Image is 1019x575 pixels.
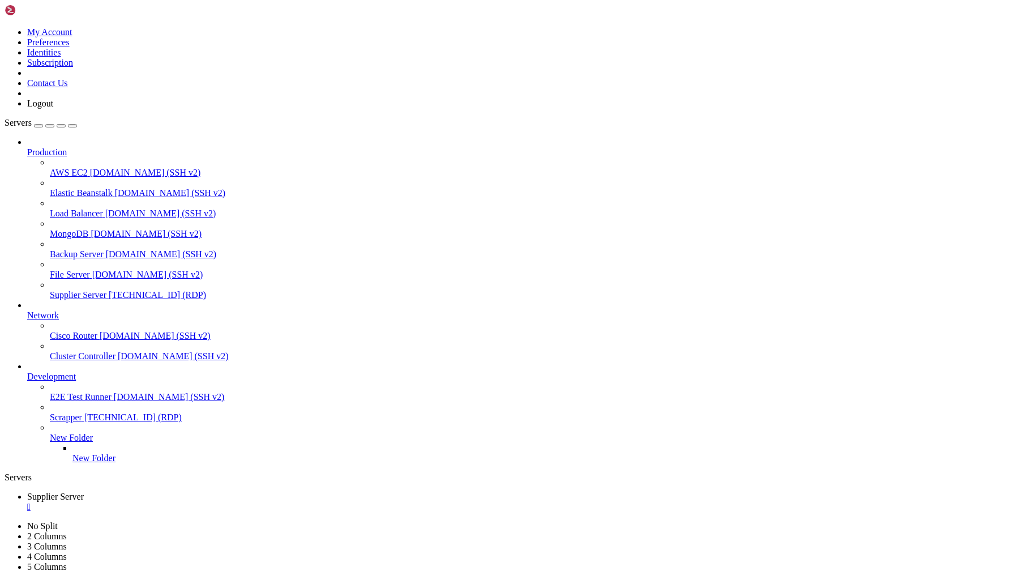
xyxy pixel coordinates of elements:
[50,321,1014,341] li: Cisco Router [DOMAIN_NAME] (SSH v2)
[27,147,67,157] span: Production
[50,290,1014,300] a: Supplier Server [TECHNICAL_ID] (RDP)
[50,433,93,442] span: New Folder
[27,310,59,320] span: Network
[50,341,1014,361] li: Cluster Controller [DOMAIN_NAME] (SSH v2)
[27,492,84,501] span: Supplier Server
[50,402,1014,423] li: Scrapper [TECHNICAL_ID] (RDP)
[84,412,182,422] span: [TECHNICAL_ID] (RDP)
[50,270,1014,280] a: File Server [DOMAIN_NAME] (SSH v2)
[27,27,72,37] a: My Account
[50,331,1014,341] a: Cisco Router [DOMAIN_NAME] (SSH v2)
[27,99,53,108] a: Logout
[72,453,1014,463] a: New Folder
[27,300,1014,361] li: Network
[27,521,58,531] a: No Split
[50,382,1014,402] li: E2E Test Runner [DOMAIN_NAME] (SSH v2)
[50,168,1014,178] a: AWS EC2 [DOMAIN_NAME] (SSH v2)
[27,502,1014,512] a: 
[105,208,216,218] span: [DOMAIN_NAME] (SSH v2)
[27,552,67,561] a: 4 Columns
[50,331,97,340] span: Cisco Router
[27,361,1014,463] li: Development
[27,137,1014,300] li: Production
[50,168,88,177] span: AWS EC2
[90,168,201,177] span: [DOMAIN_NAME] (SSH v2)
[27,37,70,47] a: Preferences
[27,492,1014,512] a: Supplier Server
[50,280,1014,300] li: Supplier Server [TECHNICAL_ID] (RDP)
[50,239,1014,259] li: Backup Server [DOMAIN_NAME] (SSH v2)
[109,290,206,300] span: [TECHNICAL_ID] (RDP)
[50,433,1014,443] a: New Folder
[50,157,1014,178] li: AWS EC2 [DOMAIN_NAME] (SSH v2)
[50,229,1014,239] a: MongoDB [DOMAIN_NAME] (SSH v2)
[118,351,229,361] span: [DOMAIN_NAME] (SSH v2)
[50,249,1014,259] a: Backup Server [DOMAIN_NAME] (SSH v2)
[50,198,1014,219] li: Load Balancer [DOMAIN_NAME] (SSH v2)
[5,5,70,16] img: Shellngn
[27,48,61,57] a: Identities
[50,208,1014,219] a: Load Balancer [DOMAIN_NAME] (SSH v2)
[27,372,1014,382] a: Development
[50,219,1014,239] li: MongoDB [DOMAIN_NAME] (SSH v2)
[106,249,217,259] span: [DOMAIN_NAME] (SSH v2)
[27,372,76,381] span: Development
[27,562,67,572] a: 5 Columns
[27,531,67,541] a: 2 Columns
[50,259,1014,280] li: File Server [DOMAIN_NAME] (SSH v2)
[92,270,203,279] span: [DOMAIN_NAME] (SSH v2)
[50,290,106,300] span: Supplier Server
[27,542,67,551] a: 3 Columns
[50,270,90,279] span: File Server
[5,118,77,127] a: Servers
[50,229,88,238] span: MongoDB
[5,472,1014,483] div: Servers
[50,178,1014,198] li: Elastic Beanstalk [DOMAIN_NAME] (SSH v2)
[72,453,115,463] span: New Folder
[50,351,115,361] span: Cluster Controller
[72,443,1014,463] li: New Folder
[50,412,82,422] span: Scrapper
[100,331,211,340] span: [DOMAIN_NAME] (SSH v2)
[115,188,226,198] span: [DOMAIN_NAME] (SSH v2)
[50,208,103,218] span: Load Balancer
[50,188,1014,198] a: Elastic Beanstalk [DOMAIN_NAME] (SSH v2)
[5,118,32,127] span: Servers
[91,229,202,238] span: [DOMAIN_NAME] (SSH v2)
[50,249,104,259] span: Backup Server
[50,412,1014,423] a: Scrapper [TECHNICAL_ID] (RDP)
[50,392,112,402] span: E2E Test Runner
[114,392,225,402] span: [DOMAIN_NAME] (SSH v2)
[27,78,68,88] a: Contact Us
[27,147,1014,157] a: Production
[27,310,1014,321] a: Network
[50,351,1014,361] a: Cluster Controller [DOMAIN_NAME] (SSH v2)
[50,188,113,198] span: Elastic Beanstalk
[50,392,1014,402] a: E2E Test Runner [DOMAIN_NAME] (SSH v2)
[27,58,73,67] a: Subscription
[50,423,1014,463] li: New Folder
